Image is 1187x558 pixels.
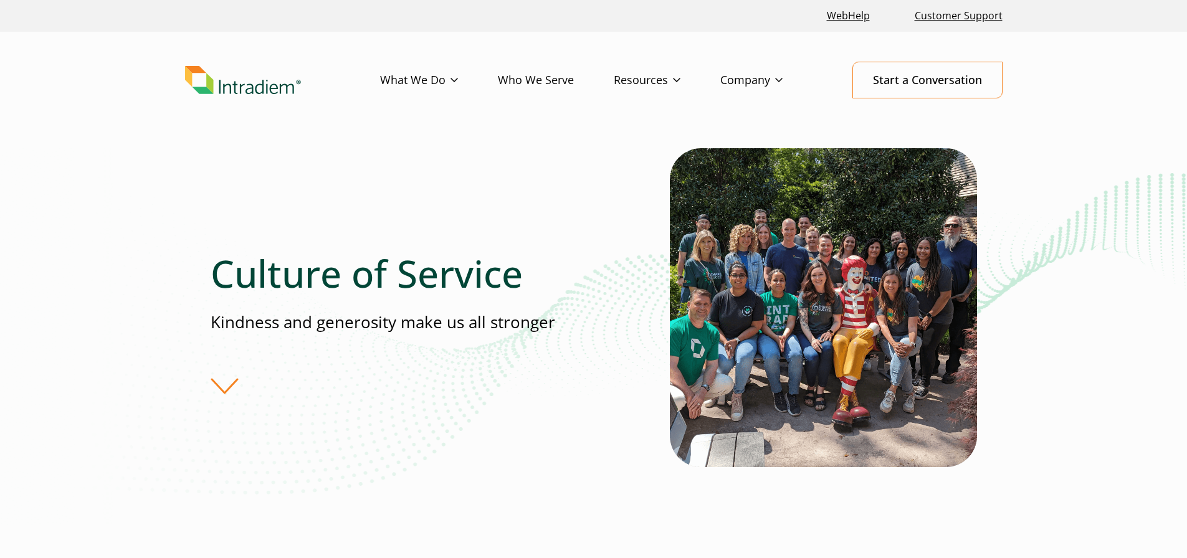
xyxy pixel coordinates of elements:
[670,148,977,467] img: Intradiem Culture of Service team photo with ronald mcdonald
[822,2,875,29] a: Link opens in a new window
[211,251,593,296] h1: Culture of Service
[211,311,593,334] p: Kindness and generosity make us all stronger
[185,66,301,95] img: Intradiem
[498,62,614,98] a: Who We Serve
[720,62,822,98] a: Company
[852,62,1003,98] a: Start a Conversation
[614,62,720,98] a: Resources
[910,2,1008,29] a: Customer Support
[185,66,380,95] a: Link to homepage of Intradiem
[380,62,498,98] a: What We Do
